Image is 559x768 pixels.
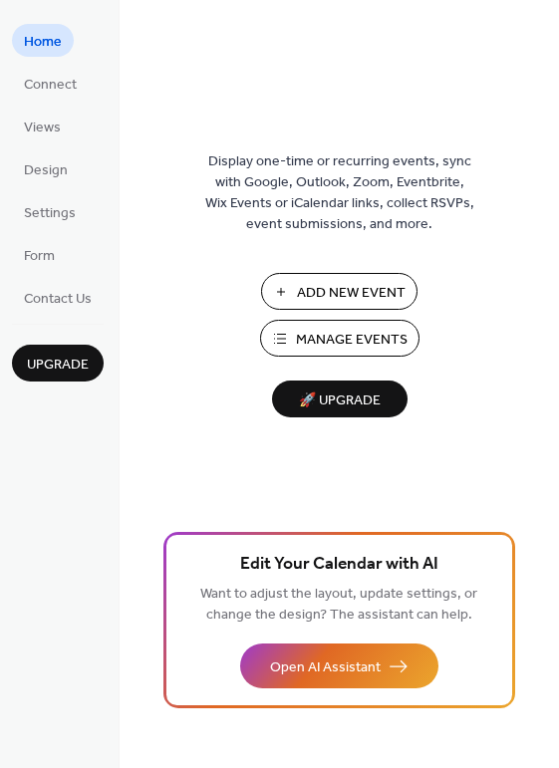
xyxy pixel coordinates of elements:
a: Design [12,152,80,185]
span: Design [24,160,68,181]
a: Home [12,24,74,57]
span: Connect [24,75,77,96]
span: Display one-time or recurring events, sync with Google, Outlook, Zoom, Eventbrite, Wix Events or ... [205,151,474,235]
span: Add New Event [297,283,406,304]
span: Settings [24,203,76,224]
a: Views [12,110,73,142]
span: Manage Events [296,330,408,351]
a: Settings [12,195,88,228]
span: 🚀 Upgrade [284,387,396,414]
a: Form [12,238,67,271]
span: Home [24,32,62,53]
a: Contact Us [12,281,104,314]
button: Manage Events [260,320,419,357]
span: Form [24,246,55,267]
span: Upgrade [27,355,89,376]
span: Open AI Assistant [270,657,381,678]
button: Add New Event [261,273,418,310]
span: Want to adjust the layout, update settings, or change the design? The assistant can help. [200,581,477,629]
button: Open AI Assistant [240,643,438,688]
span: Contact Us [24,289,92,310]
span: Edit Your Calendar with AI [240,551,438,579]
button: Upgrade [12,345,104,382]
span: Views [24,118,61,138]
a: Connect [12,67,89,100]
button: 🚀 Upgrade [272,381,408,417]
